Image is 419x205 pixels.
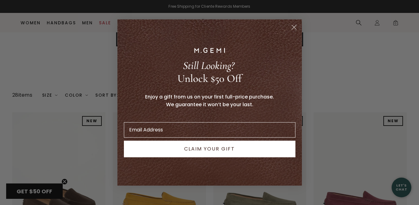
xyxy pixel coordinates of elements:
[194,48,225,53] img: M.GEMI
[177,72,242,85] span: Unlock $50 Off
[183,59,234,72] span: Still Looking?
[289,22,299,33] button: Close dialog
[124,141,295,157] button: CLAIM YOUR GIFT
[145,93,274,108] span: Enjoy a gift from us on your first full-price purchase. We guarantee it won’t be your last.
[124,122,295,138] input: Email Address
